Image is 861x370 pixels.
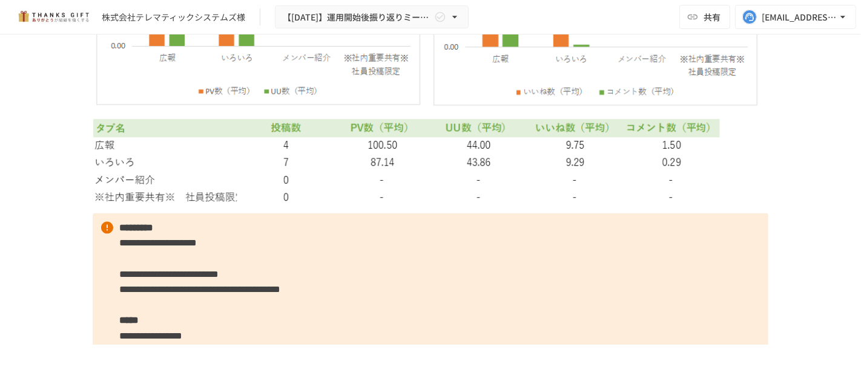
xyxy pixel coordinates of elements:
[15,7,92,27] img: mMP1OxWUAhQbsRWCurg7vIHe5HqDpP7qZo7fRoNLXQh
[275,5,469,29] button: 【[DATE]】運用開始後振り返りミーティング
[679,5,730,29] button: 共有
[283,10,432,25] span: 【[DATE]】運用開始後振り返りミーティング
[735,5,856,29] button: [EMAIL_ADDRESS][DOMAIN_NAME]
[704,10,721,24] span: 共有
[762,10,837,25] div: [EMAIL_ADDRESS][DOMAIN_NAME]
[102,11,245,24] div: 株式会社テレマティックシステムズ様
